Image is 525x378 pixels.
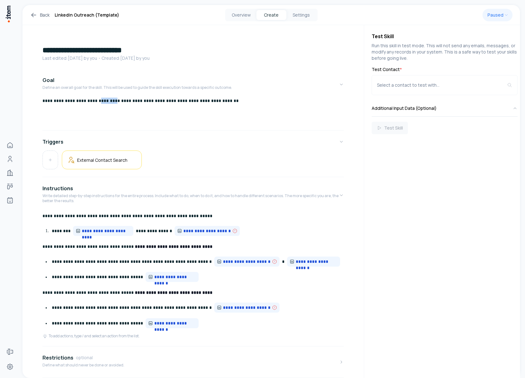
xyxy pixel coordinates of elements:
[42,180,344,211] button: InstructionsWrite detailed step-by-step instructions for the entire process. Include what to do, ...
[42,185,73,192] h4: Instructions
[4,153,16,165] a: People
[256,10,286,20] button: Create
[30,11,50,19] a: Back
[4,180,16,193] a: Deals
[42,71,344,98] button: GoalDefine an overall goal for the skill. This will be used to guide the skill execution towards ...
[42,151,344,174] div: Triggers
[42,138,63,146] h4: Triggers
[4,194,16,207] a: Agents
[42,133,344,151] button: Triggers
[42,76,54,84] h4: Goal
[42,98,344,128] div: GoalDefine an overall goal for the skill. This will be used to guide the skill execution towards ...
[42,363,124,368] p: Define what should never be done or avoided.
[42,85,232,90] p: Define an overall goal for the skill. This will be used to guide the skill execution towards a sp...
[42,55,344,61] p: Last edited: [DATE] by you ・Created: [DATE] by you
[377,82,507,88] div: Select a contact to test with...
[42,211,344,344] div: InstructionsWrite detailed step-by-step instructions for the entire process. Include what to do, ...
[76,355,93,361] span: optional
[42,354,73,361] h4: Restrictions
[372,43,518,61] p: Run this skill in test mode. This will not send any emails, messages, or modify any records in yo...
[4,139,16,151] a: Home
[226,10,256,20] button: Overview
[4,360,16,373] a: Settings
[286,10,316,20] button: Settings
[4,166,16,179] a: Companies
[5,5,11,23] img: Item Brain Logo
[372,100,518,116] button: Additional Input Data (Optional)
[77,157,127,163] h5: External Contact Search
[42,334,140,339] div: To add actions, type / and select an action from the list.
[372,33,518,40] h4: Test Skill
[42,193,339,203] p: Write detailed step-by-step instructions for the entire process. Include what to do, when to do i...
[42,349,344,375] button: RestrictionsoptionalDefine what should never be done or avoided.
[4,345,16,358] a: Forms
[55,11,119,19] h1: Linkedin Outreach (Template)
[372,66,518,73] label: Test Contact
